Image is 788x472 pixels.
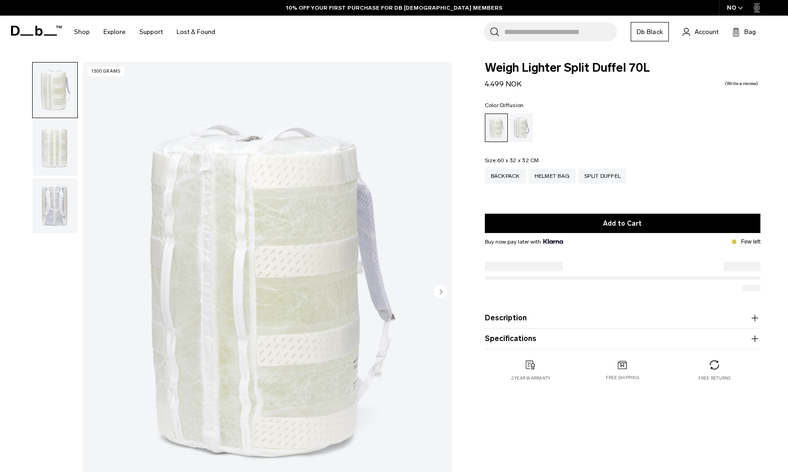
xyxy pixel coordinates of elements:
[32,178,78,234] button: Weigh Lighter Split Duffel 70L Diffusion
[695,27,719,37] span: Account
[434,284,448,300] button: Next slide
[497,157,539,164] span: 60 x 32 x 32 CM
[87,67,124,76] p: 1300 grams
[177,16,215,48] a: Lost & Found
[543,239,563,244] img: {"height" => 20, "alt" => "Klarna"}
[529,169,576,183] a: Helmet Bag
[33,120,77,176] img: Weigh Lighter Split Duffel 70L Diffusion
[485,158,539,163] legend: Size:
[104,16,126,48] a: Explore
[631,22,669,41] a: Db Black
[139,16,163,48] a: Support
[510,114,533,142] a: Aurora
[500,102,523,108] span: Diffusion
[485,238,563,246] span: Buy now pay later with
[485,62,760,74] span: Weigh Lighter Split Duffel 70L
[33,178,77,233] img: Weigh Lighter Split Duffel 70L Diffusion
[485,114,508,142] a: Diffusion
[606,375,639,381] p: Free shipping
[485,102,524,108] legend: Color:
[32,120,78,176] button: Weigh Lighter Split Duffel 70L Diffusion
[698,375,731,381] p: Free returns
[485,169,526,183] a: Backpack
[741,238,760,246] p: Few left
[286,4,502,12] a: 10% OFF YOUR FIRST PURCHASE FOR DB [DEMOGRAPHIC_DATA] MEMBERS
[485,80,522,88] span: 4.499 NOK
[485,313,760,324] button: Description
[485,333,760,344] button: Specifications
[33,63,77,118] img: Weigh Lighter Split Duffel 70L Diffusion
[485,214,760,233] button: Add to Cart
[32,62,78,118] button: Weigh Lighter Split Duffel 70L Diffusion
[725,81,758,86] a: Write a review
[74,16,90,48] a: Shop
[744,27,756,37] span: Bag
[511,375,551,381] p: 2 year warranty
[732,26,756,37] button: Bag
[67,16,222,48] nav: Main Navigation
[683,26,719,37] a: Account
[578,169,627,183] a: Split Duffel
